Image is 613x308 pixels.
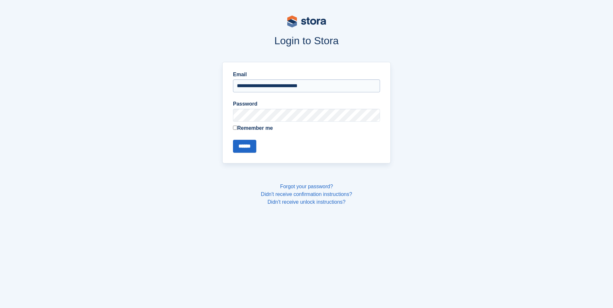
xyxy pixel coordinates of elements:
label: Password [233,100,380,108]
a: Forgot your password? [280,184,333,189]
a: Didn't receive unlock instructions? [268,199,345,205]
a: Didn't receive confirmation instructions? [261,191,352,197]
img: stora-logo-53a41332b3708ae10de48c4981b4e9114cc0af31d8433b30ea865607fb682f29.svg [287,15,326,27]
label: Email [233,71,380,78]
h1: Login to Stora [99,35,514,46]
input: Remember me [233,126,237,130]
label: Remember me [233,124,380,132]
